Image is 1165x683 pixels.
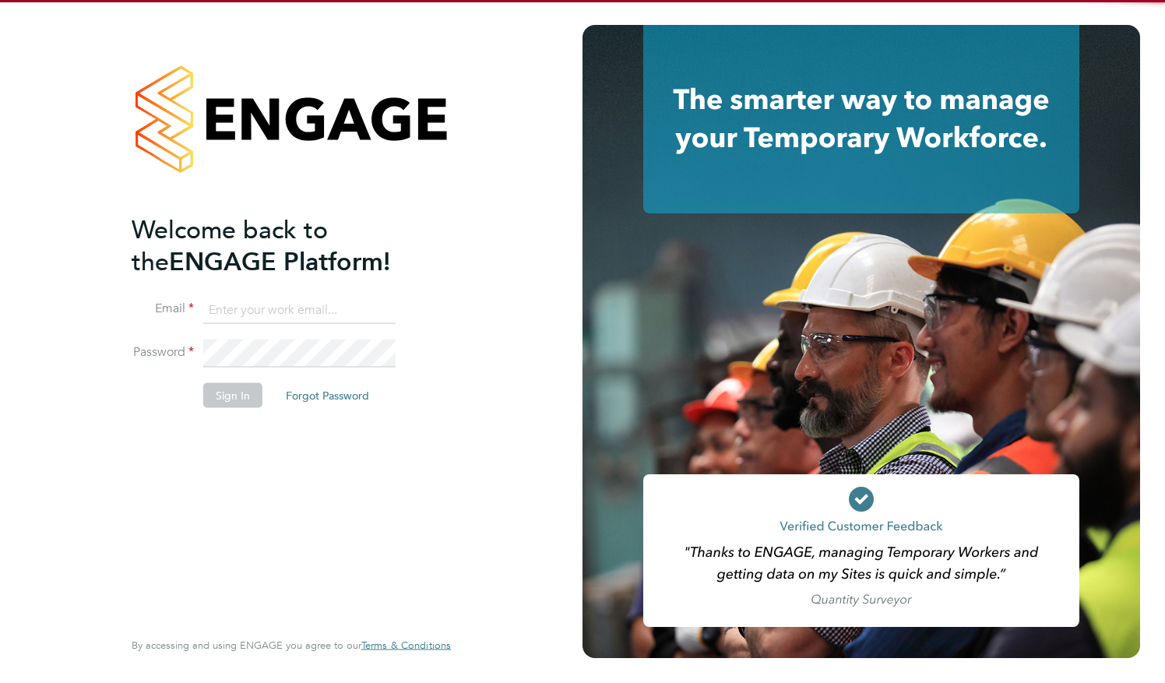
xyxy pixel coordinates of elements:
h2: ENGAGE Platform! [132,213,435,277]
span: Welcome back to the [132,214,328,276]
button: Forgot Password [273,383,382,408]
span: Terms & Conditions [361,639,451,652]
input: Enter your work email... [203,296,396,324]
a: Terms & Conditions [361,639,451,652]
span: By accessing and using ENGAGE you agree to our [132,639,451,652]
label: Password [132,344,194,361]
label: Email [132,301,194,317]
button: Sign In [203,383,262,408]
